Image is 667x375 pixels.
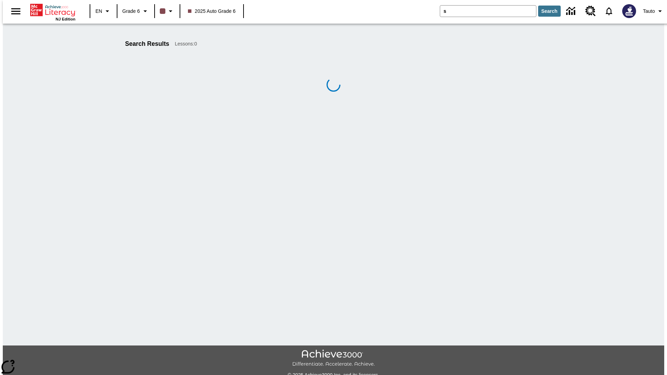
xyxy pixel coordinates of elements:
[120,5,152,17] button: Grade: Grade 6, Select a grade
[125,40,169,48] h1: Search Results
[188,8,236,15] span: 2025 Auto Grade 6
[6,1,26,22] button: Open side menu
[622,4,636,18] img: Avatar
[30,3,75,17] a: Home
[157,5,178,17] button: Class color is dark brown. Change class color
[562,2,581,21] a: Data Center
[175,40,197,48] span: Lessons : 0
[122,8,140,15] span: Grade 6
[600,2,618,20] a: Notifications
[538,6,561,17] button: Search
[440,6,536,17] input: search field
[92,5,115,17] button: Language: EN, Select a language
[640,5,667,17] button: Profile/Settings
[618,2,640,20] button: Select a new avatar
[643,8,655,15] span: Tauto
[581,2,600,20] a: Resource Center, Will open in new tab
[30,2,75,21] div: Home
[56,17,75,21] span: NJ Edition
[96,8,102,15] span: EN
[292,350,375,367] img: Achieve3000 Differentiate Accelerate Achieve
